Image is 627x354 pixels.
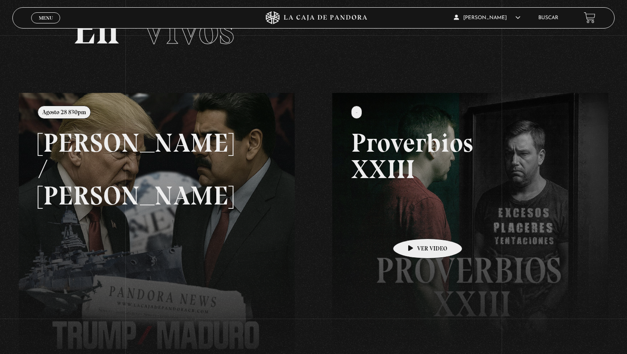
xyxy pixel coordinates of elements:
[39,15,53,20] span: Menu
[454,15,520,20] span: [PERSON_NAME]
[73,10,554,50] h2: En
[538,15,558,20] a: Buscar
[36,22,56,28] span: Cerrar
[584,12,595,23] a: View your shopping cart
[141,6,234,54] span: Vivos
